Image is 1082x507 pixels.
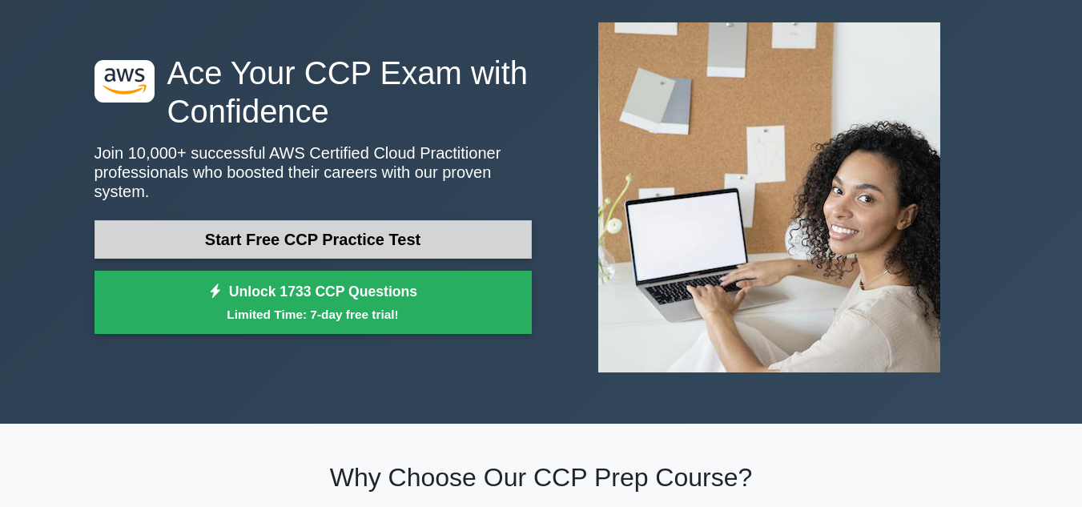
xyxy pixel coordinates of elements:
[115,305,512,324] small: Limited Time: 7-day free trial!
[95,54,532,131] h1: Ace Your CCP Exam with Confidence
[95,271,532,335] a: Unlock 1733 CCP QuestionsLimited Time: 7-day free trial!
[95,220,532,259] a: Start Free CCP Practice Test
[95,143,532,201] p: Join 10,000+ successful AWS Certified Cloud Practitioner professionals who boosted their careers ...
[95,462,988,493] h2: Why Choose Our CCP Prep Course?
